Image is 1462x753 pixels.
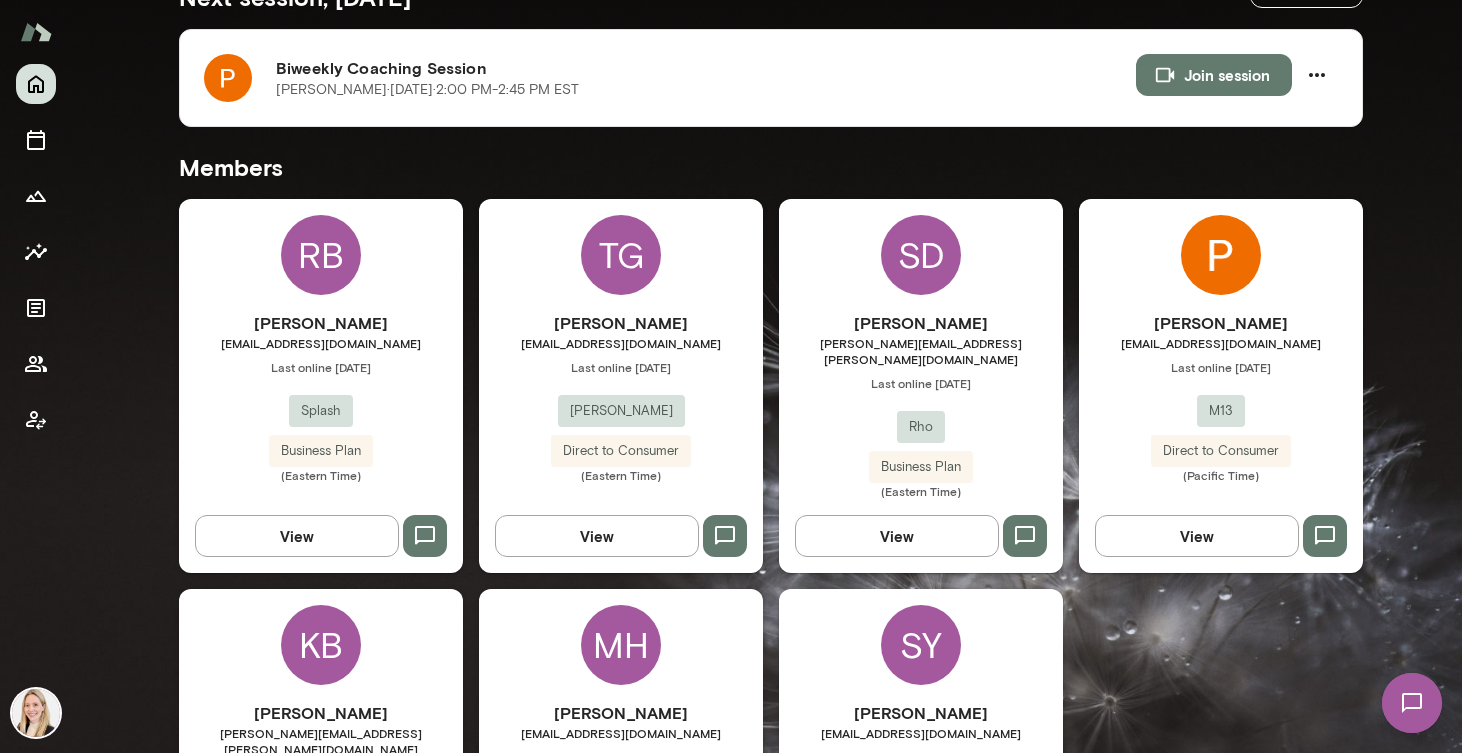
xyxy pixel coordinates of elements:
span: [EMAIL_ADDRESS][DOMAIN_NAME] [479,335,763,351]
button: Join session [1136,54,1292,96]
span: Business Plan [869,457,973,477]
span: Direct to Consumer [551,441,691,461]
span: [EMAIL_ADDRESS][DOMAIN_NAME] [1079,335,1363,351]
span: Last online [DATE] [779,375,1063,391]
span: Last online [DATE] [179,359,463,375]
h6: [PERSON_NAME] [479,701,763,725]
button: Sessions [16,120,56,160]
span: [EMAIL_ADDRESS][DOMAIN_NAME] [779,725,1063,741]
div: TG [581,215,661,295]
span: [PERSON_NAME][EMAIL_ADDRESS][PERSON_NAME][DOMAIN_NAME] [779,335,1063,367]
span: [PERSON_NAME] [558,401,685,421]
span: Rho [897,417,945,437]
div: KB [281,605,361,685]
div: RB [281,215,361,295]
button: Documents [16,288,56,328]
h6: Biweekly Coaching Session [276,56,1136,80]
button: View [495,515,699,557]
span: (Eastern Time) [779,483,1063,499]
div: SD [881,215,961,295]
span: Direct to Consumer [1151,441,1291,461]
span: M13 [1197,401,1245,421]
img: Anna Syrkis [12,689,60,737]
button: Insights [16,232,56,272]
img: Mento [20,13,52,51]
button: Home [16,64,56,104]
button: Members [16,344,56,384]
span: Splash [289,401,353,421]
button: Client app [16,400,56,440]
button: View [195,515,399,557]
span: (Pacific Time) [1079,467,1363,483]
span: Last online [DATE] [479,359,763,375]
h6: [PERSON_NAME] [779,701,1063,725]
h6: [PERSON_NAME] [779,311,1063,335]
span: (Eastern Time) [479,467,763,483]
div: SY [881,605,961,685]
button: Growth Plan [16,176,56,216]
button: View [795,515,999,557]
span: [EMAIL_ADDRESS][DOMAIN_NAME] [179,335,463,351]
span: (Eastern Time) [179,467,463,483]
span: Business Plan [269,441,373,461]
h6: [PERSON_NAME] [179,311,463,335]
img: Peter Hazel [1181,215,1261,295]
h6: [PERSON_NAME] [479,311,763,335]
div: MH [581,605,661,685]
p: [PERSON_NAME] · [DATE] · 2:00 PM-2:45 PM EST [276,80,579,100]
h5: Members [179,151,1363,183]
span: [EMAIL_ADDRESS][DOMAIN_NAME] [479,725,763,741]
h6: [PERSON_NAME] [1079,311,1363,335]
h6: [PERSON_NAME] [179,701,463,725]
span: Last online [DATE] [1079,359,1363,375]
button: View [1095,515,1299,557]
